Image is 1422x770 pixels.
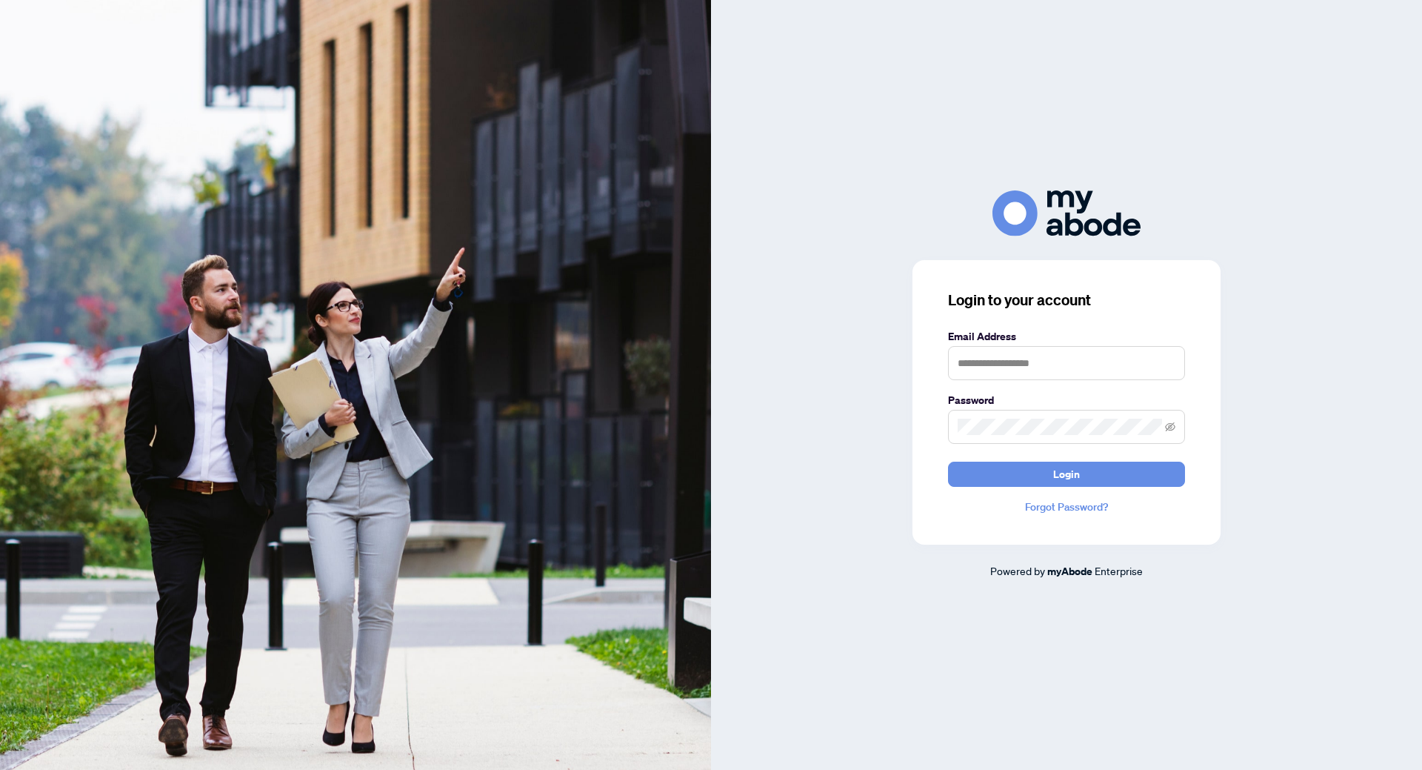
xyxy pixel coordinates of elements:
label: Password [948,392,1185,408]
button: Login [948,462,1185,487]
span: Powered by [990,564,1045,577]
span: Enterprise [1095,564,1143,577]
span: eye-invisible [1165,422,1175,432]
span: Login [1053,462,1080,486]
h3: Login to your account [948,290,1185,311]
a: myAbode [1047,563,1092,580]
label: Email Address [948,328,1185,345]
img: ma-logo [992,190,1141,236]
a: Forgot Password? [948,499,1185,515]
